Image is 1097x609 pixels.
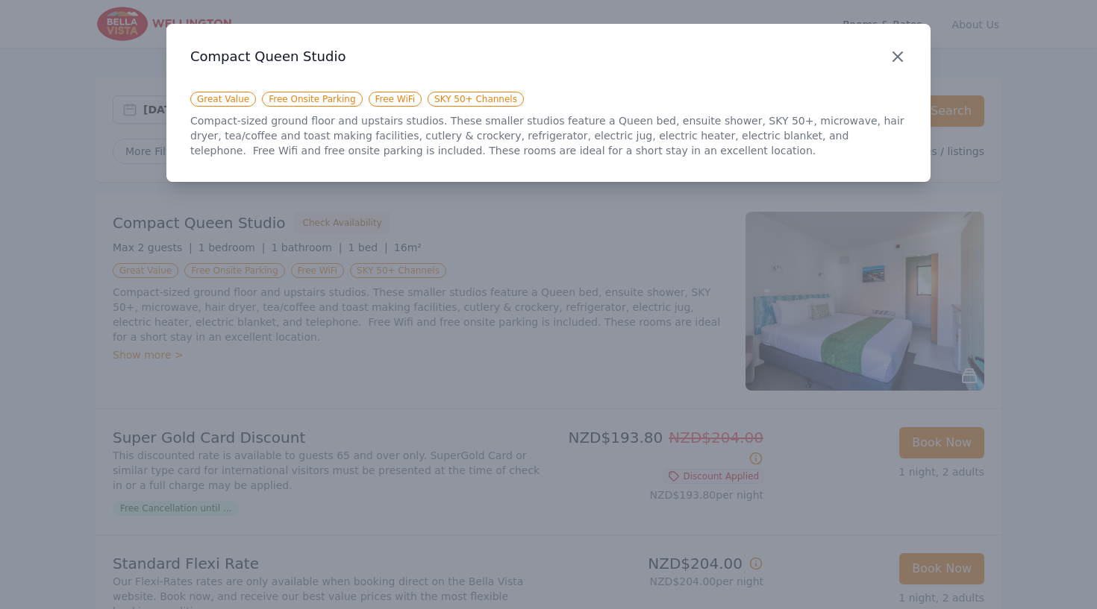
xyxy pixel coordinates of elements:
span: SKY 50+ Channels [428,92,524,107]
p: Compact-sized ground floor and upstairs studios. These smaller studios feature a Queen bed, ensui... [190,113,907,158]
span: Free WiFi [369,92,422,107]
span: Great Value [190,92,256,107]
h3: Compact Queen Studio [190,48,907,66]
span: Free Onsite Parking [262,92,362,107]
